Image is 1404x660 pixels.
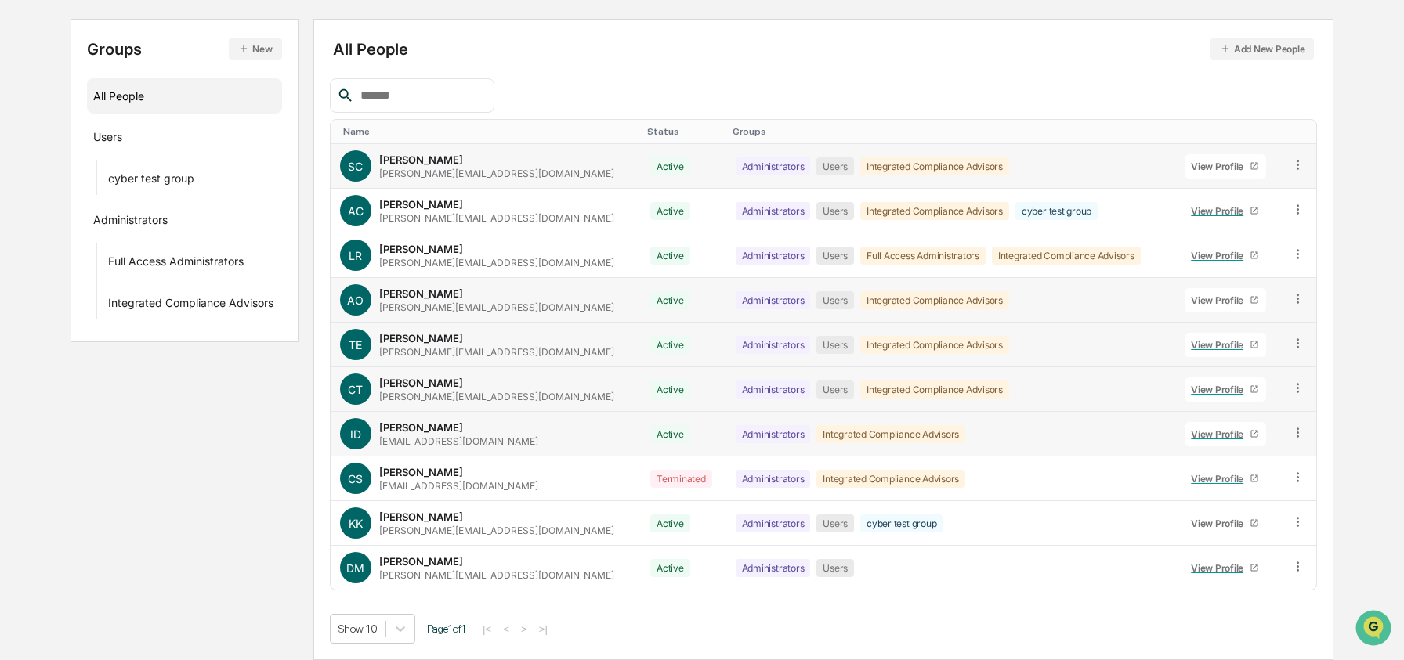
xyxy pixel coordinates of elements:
[650,425,690,443] div: Active
[266,124,285,143] button: Start new chat
[348,383,363,396] span: CT
[1354,608,1396,651] iframe: Open customer support
[1191,160,1250,172] div: View Profile
[346,561,364,575] span: DM
[110,265,190,277] a: Powered byPylon
[1191,428,1250,440] div: View Profile
[736,559,811,577] div: Administrators
[650,247,690,265] div: Active
[736,291,811,309] div: Administrators
[9,221,105,249] a: 🔎Data Lookup
[53,120,257,135] div: Start new chat
[16,199,28,211] div: 🖐️
[534,622,552,636] button: >|
[347,294,364,307] span: AO
[816,470,965,488] div: Integrated Compliance Advisors
[379,555,463,568] div: [PERSON_NAME]
[108,171,194,190] div: cyber test group
[379,243,463,255] div: [PERSON_NAME]
[379,332,463,344] div: [PERSON_NAME]
[16,229,28,241] div: 🔎
[650,336,690,354] div: Active
[379,346,614,358] div: [PERSON_NAME][EMAIL_ADDRESS][DOMAIN_NAME]
[229,38,281,60] button: New
[1191,294,1250,306] div: View Profile
[333,38,1315,60] div: All People
[860,336,1009,354] div: Integrated Compliance Advisors
[1191,250,1250,261] div: View Profile
[379,198,463,211] div: [PERSON_NAME]
[1191,518,1250,529] div: View Profile
[1185,243,1266,268] a: View Profile
[108,254,244,273] div: Full Access Administrators
[31,197,101,213] span: Preclearance
[736,470,811,488] div: Administrators
[816,202,854,220] div: Users
[647,126,720,137] div: Toggle SortBy
[93,130,122,149] div: Users
[379,510,463,523] div: [PERSON_NAME]
[93,83,276,109] div: All People
[349,338,362,352] span: TE
[348,472,363,485] span: CS
[816,157,854,175] div: Users
[816,336,854,354] div: Users
[650,514,690,532] div: Active
[736,336,811,354] div: Administrators
[379,525,614,536] div: [PERSON_NAME][EMAIL_ADDRESS][DOMAIN_NAME]
[650,559,690,577] div: Active
[860,380,1009,399] div: Integrated Compliance Advisors
[498,622,514,636] button: <
[31,227,99,243] span: Data Lookup
[650,291,690,309] div: Active
[816,425,965,443] div: Integrated Compliance Advisors
[478,622,496,636] button: |<
[1294,126,1310,137] div: Toggle SortBy
[379,421,463,434] div: [PERSON_NAME]
[9,191,107,219] a: 🖐️Preclearance
[1191,205,1250,217] div: View Profile
[650,202,690,220] div: Active
[379,480,538,492] div: [EMAIL_ADDRESS][DOMAIN_NAME]
[1185,511,1266,536] a: View Profile
[816,291,854,309] div: Users
[348,160,363,173] span: SC
[736,247,811,265] div: Administrators
[1191,339,1250,351] div: View Profile
[860,202,1009,220] div: Integrated Compliance Advisors
[379,435,538,447] div: [EMAIL_ADDRESS][DOMAIN_NAME]
[87,38,282,60] div: Groups
[860,247,986,265] div: Full Access Administrators
[379,212,614,224] div: [PERSON_NAME][EMAIL_ADDRESS][DOMAIN_NAME]
[860,514,943,532] div: cyber test group
[156,265,190,277] span: Pylon
[1185,556,1266,580] a: View Profile
[816,559,854,577] div: Users
[53,135,198,148] div: We're available if you need us!
[379,466,463,478] div: [PERSON_NAME]
[860,157,1009,175] div: Integrated Compliance Advisors
[860,291,1009,309] div: Integrated Compliance Advisors
[650,157,690,175] div: Active
[108,296,273,315] div: Integrated Compliance Advisors
[348,204,364,218] span: AC
[379,153,463,166] div: [PERSON_NAME]
[114,199,126,211] div: 🗄️
[379,301,614,313] div: [PERSON_NAME][EMAIL_ADDRESS][DOMAIN_NAME]
[379,257,614,269] div: [PERSON_NAME][EMAIL_ADDRESS][DOMAIN_NAME]
[1185,154,1266,179] a: View Profile
[1210,38,1315,60] button: Add New People
[736,514,811,532] div: Administrators
[343,126,635,137] div: Toggle SortBy
[379,287,463,300] div: [PERSON_NAME]
[379,569,614,581] div: [PERSON_NAME][EMAIL_ADDRESS][DOMAIN_NAME]
[736,380,811,399] div: Administrators
[107,191,201,219] a: 🗄️Attestations
[1015,202,1098,220] div: cyber test group
[379,168,614,179] div: [PERSON_NAME][EMAIL_ADDRESS][DOMAIN_NAME]
[733,126,1169,137] div: Toggle SortBy
[427,622,466,635] span: Page 1 of 1
[650,380,690,399] div: Active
